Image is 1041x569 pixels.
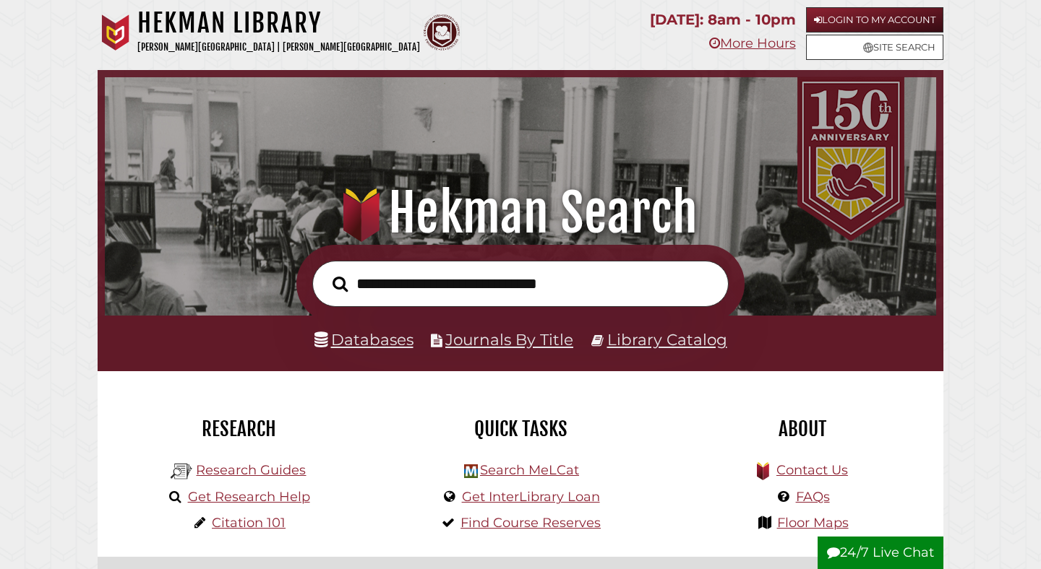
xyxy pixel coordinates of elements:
a: Citation 101 [212,515,286,531]
a: Site Search [806,35,943,60]
img: Hekman Library Logo [464,464,478,478]
a: Floor Maps [777,515,849,531]
img: Calvin Theological Seminary [424,14,460,51]
h2: Research [108,417,369,441]
h1: Hekman Search [121,181,921,245]
h1: Hekman Library [137,7,420,39]
p: [DATE]: 8am - 10pm [650,7,796,32]
a: Contact Us [776,462,848,478]
p: [PERSON_NAME][GEOGRAPHIC_DATA] | [PERSON_NAME][GEOGRAPHIC_DATA] [137,39,420,56]
a: Databases [314,330,414,349]
button: Search [325,272,355,296]
h2: Quick Tasks [390,417,651,441]
a: More Hours [709,35,796,51]
img: Hekman Library Logo [171,461,192,482]
a: Journals By Title [445,330,573,349]
a: Login to My Account [806,7,943,32]
i: Search [333,275,348,292]
a: Find Course Reserves [460,515,601,531]
h2: About [672,417,933,441]
a: FAQs [796,489,830,505]
a: Get Research Help [188,489,310,505]
a: Library Catalog [607,330,727,349]
a: Research Guides [196,462,306,478]
a: Get InterLibrary Loan [462,489,600,505]
a: Search MeLCat [480,462,579,478]
img: Calvin University [98,14,134,51]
